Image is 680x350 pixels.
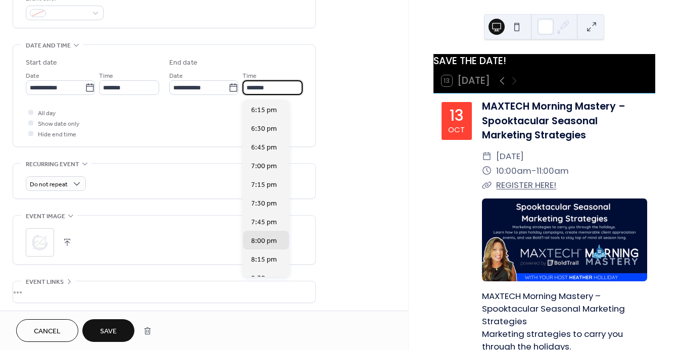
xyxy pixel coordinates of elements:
span: Event image [26,211,65,222]
div: SAVE THE DATE! [433,54,655,69]
span: Date and time [26,40,71,51]
div: 13 [450,108,464,123]
a: MAXTECH Morning Mastery – Spooktacular Seasonal Marketing Strategies [482,99,625,142]
span: Hide end time [38,129,76,140]
span: 11:00am [537,164,569,178]
div: Start date [26,58,57,68]
span: Time [99,71,113,81]
span: 7:45 pm [251,217,277,228]
span: Do not repeat [30,179,68,190]
span: Date [26,71,39,81]
span: 10:00am [496,164,531,178]
span: [DATE] [496,149,524,164]
span: 6:45 pm [251,142,277,153]
span: Save [100,326,117,337]
span: 6:15 pm [251,105,277,116]
div: ••• [13,281,315,303]
div: End date [169,58,198,68]
div: ; [26,228,54,257]
button: Cancel [16,319,78,342]
span: 7:15 pm [251,180,277,190]
span: 8:30 pm [251,273,277,284]
span: 8:00 pm [251,236,277,246]
span: All day [38,108,56,119]
span: Show date only [38,119,79,129]
div: ​ [482,149,492,164]
span: 7:30 pm [251,198,277,209]
a: REGISTER HERE! [496,179,556,191]
div: Oct [448,126,465,133]
span: 6:30 pm [251,124,277,134]
div: ​ [482,178,492,192]
span: Time [242,71,257,81]
span: Cancel [34,326,61,337]
span: Date [169,71,183,81]
button: Save [82,319,134,342]
span: - [531,164,537,178]
span: 8:15 pm [251,255,277,265]
span: 7:00 pm [251,161,277,172]
span: Recurring event [26,159,79,170]
div: ​ [482,164,492,178]
span: Event links [26,277,64,287]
